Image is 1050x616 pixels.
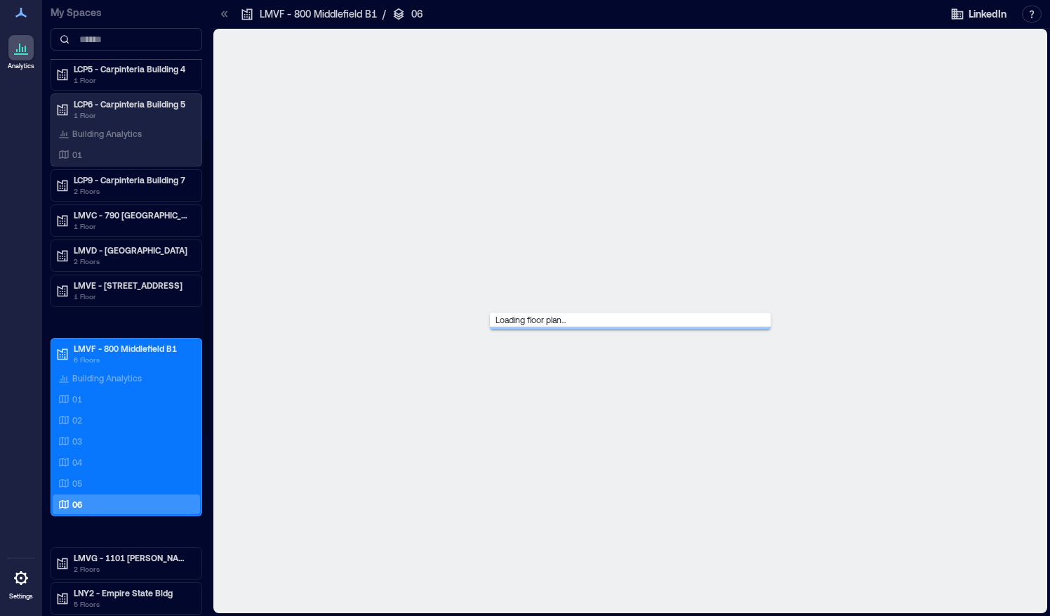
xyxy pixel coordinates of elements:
p: LMVF - 800 Middlefield B1 [260,7,377,21]
p: 05 [72,478,82,489]
span: Loading floor plan... [490,309,571,330]
p: 1 Floor [74,221,192,232]
a: Settings [4,561,38,605]
p: 01 [72,393,82,405]
p: LCP6 - Carpinteria Building 5 [74,98,192,110]
p: 06 [411,7,423,21]
p: LMVD - [GEOGRAPHIC_DATA] [74,244,192,256]
p: 2 Floors [74,563,192,575]
p: Settings [9,592,33,601]
p: Building Analytics [72,128,142,139]
p: LMVF - 800 Middlefield B1 [74,343,192,354]
p: 04 [72,457,82,468]
p: 06 [72,499,82,510]
button: LinkedIn [946,3,1011,25]
p: 5 Floors [74,598,192,610]
p: My Spaces [51,6,202,20]
p: / [383,7,386,21]
p: Building Analytics [72,372,142,384]
p: 6 Floors [74,354,192,365]
p: LMVE - [STREET_ADDRESS] [74,280,192,291]
p: 1 Floor [74,74,192,86]
p: 1 Floor [74,110,192,121]
p: 2 Floors [74,256,192,267]
p: 02 [72,414,82,426]
p: LMVC - 790 [GEOGRAPHIC_DATA] B2 [74,209,192,221]
p: 03 [72,435,82,447]
p: LMVG - 1101 [PERSON_NAME] B7 [74,552,192,563]
p: LCP9 - Carpinteria Building 7 [74,174,192,185]
p: 2 Floors [74,185,192,197]
span: LinkedIn [969,7,1006,21]
p: LCP5 - Carpinteria Building 4 [74,63,192,74]
p: Analytics [8,62,34,70]
p: LNY2 - Empire State Bldg [74,587,192,598]
p: 01 [72,149,82,160]
p: 1 Floor [74,291,192,302]
a: Analytics [4,31,39,74]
